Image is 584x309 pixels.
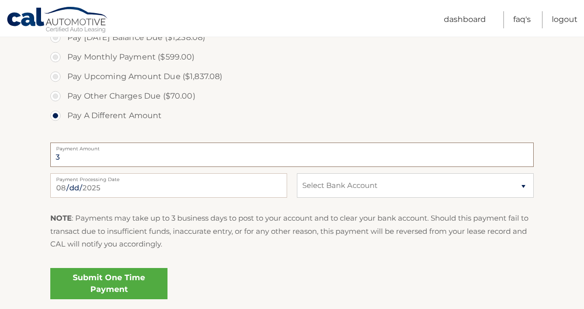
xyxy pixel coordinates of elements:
a: FAQ's [513,11,531,28]
label: Pay Other Charges Due ($70.00) [50,86,534,106]
label: Pay Monthly Payment ($599.00) [50,47,534,67]
input: Payment Date [50,173,287,198]
a: Submit One Time Payment [50,268,167,299]
label: Pay [DATE] Balance Due ($1,238.08) [50,28,534,47]
label: Pay Upcoming Amount Due ($1,837.08) [50,67,534,86]
a: Dashboard [444,11,486,28]
p: : Payments may take up to 3 business days to post to your account and to clear your bank account.... [50,212,534,250]
a: Cal Automotive [6,6,109,35]
input: Payment Amount [50,143,534,167]
label: Payment Processing Date [50,173,287,181]
label: Payment Amount [50,143,534,150]
a: Logout [552,11,578,28]
strong: NOTE [50,213,72,223]
label: Pay A Different Amount [50,106,534,125]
